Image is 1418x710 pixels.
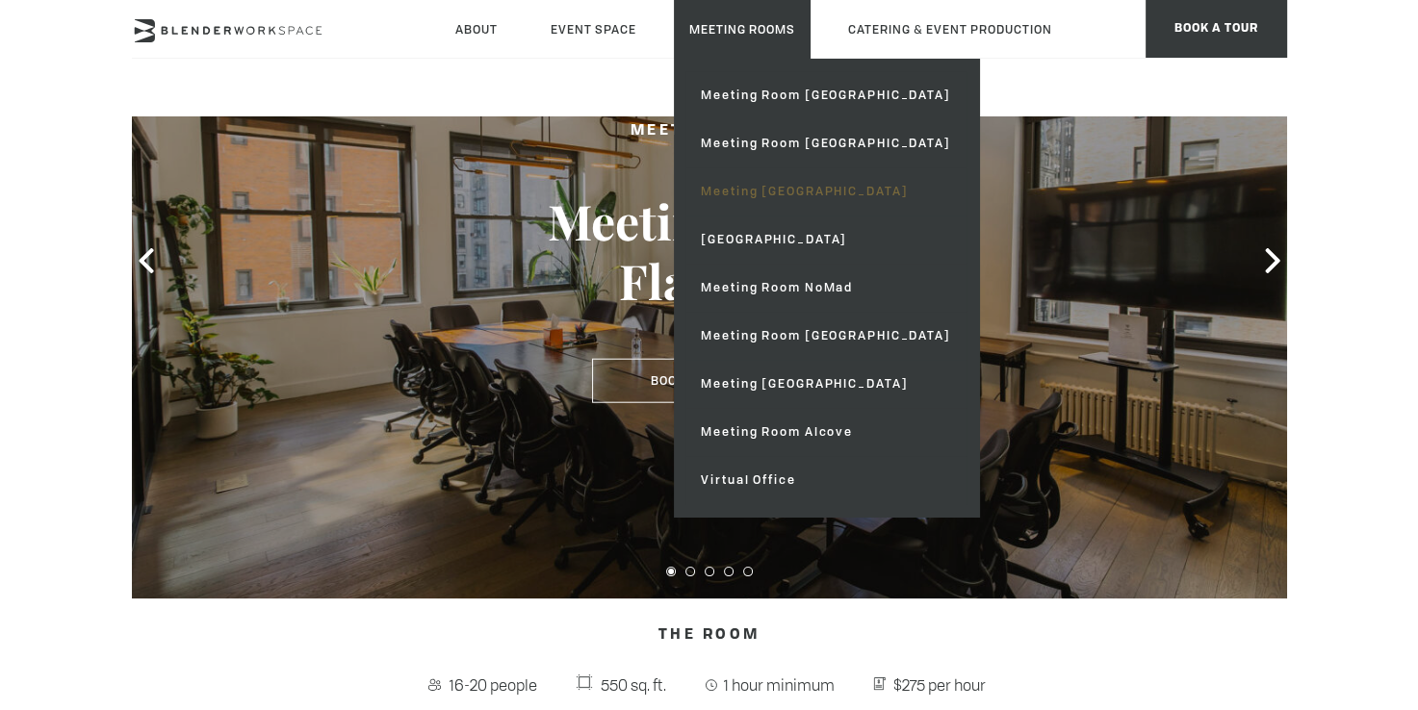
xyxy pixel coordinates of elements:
[685,119,966,167] a: Meeting Room [GEOGRAPHIC_DATA]
[685,167,966,216] a: Meeting [GEOGRAPHIC_DATA]
[685,456,966,504] a: Virtual Office
[488,191,931,311] h3: Meeting Room Flatiron
[685,360,966,408] a: Meeting [GEOGRAPHIC_DATA]
[685,408,966,456] a: Meeting Room Alcove
[685,312,966,360] a: Meeting Room [GEOGRAPHIC_DATA]
[685,71,966,119] a: Meeting Room [GEOGRAPHIC_DATA]
[445,670,542,700] span: 16-20 people
[685,216,966,264] a: [GEOGRAPHIC_DATA]
[596,670,671,700] span: 550 sq. ft.
[592,359,827,403] a: Book Online Now
[720,670,840,700] span: 1 hour minimum
[488,119,931,143] h2: Meeting Space
[1072,465,1418,710] iframe: Chat Widget
[132,618,1287,654] h4: The Room
[889,670,991,700] span: $275 per hour
[685,264,966,312] a: Meeting Room NoMad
